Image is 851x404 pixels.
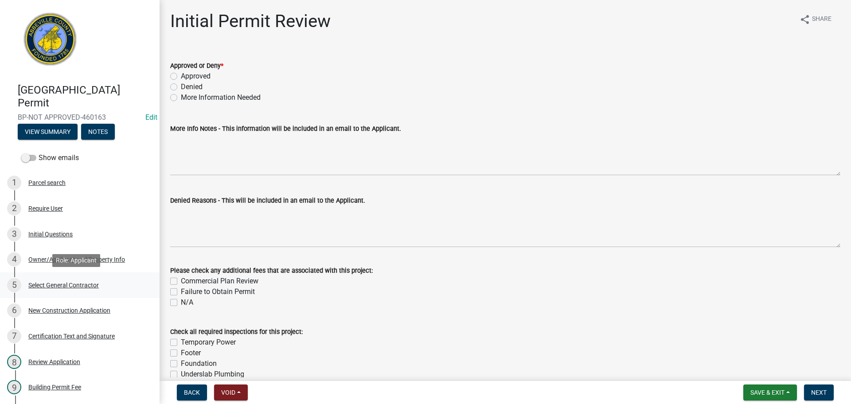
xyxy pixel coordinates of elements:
[7,355,21,369] div: 8
[804,384,834,400] button: Next
[170,268,373,274] label: Please check any additional fees that are associated with this project:
[28,180,66,186] div: Parcel search
[181,348,201,358] label: Footer
[7,380,21,394] div: 9
[750,389,785,396] span: Save & Exit
[800,14,810,25] i: share
[28,359,80,365] div: Review Application
[28,231,73,237] div: Initial Questions
[181,286,255,297] label: Failure to Obtain Permit
[214,384,248,400] button: Void
[7,303,21,318] div: 6
[184,389,200,396] span: Back
[170,198,365,204] label: Denied Reasons - This will be included in an email to the Applicant.
[170,63,223,69] label: Approved or Deny
[18,9,83,75] img: Abbeville County, South Carolina
[181,92,261,103] label: More Information Needed
[7,278,21,292] div: 5
[181,337,236,348] label: Temporary Power
[28,205,63,212] div: Require User
[221,389,235,396] span: Void
[181,82,203,92] label: Denied
[170,329,303,335] label: Check all required inspections for this project:
[7,252,21,267] div: 4
[7,329,21,343] div: 7
[145,113,157,122] wm-modal-confirm: Edit Application Number
[21,153,79,163] label: Show emails
[792,11,839,28] button: shareShare
[28,333,115,339] div: Certification Text and Signature
[18,129,78,136] wm-modal-confirm: Summary
[181,71,211,82] label: Approved
[812,14,831,25] span: Share
[18,124,78,140] button: View Summary
[52,254,100,267] div: Role: Applicant
[743,384,797,400] button: Save & Exit
[170,126,401,132] label: More Info Notes - This information will be included in an email to the Applicant.
[145,113,157,122] a: Edit
[28,307,110,314] div: New Construction Application
[81,124,115,140] button: Notes
[7,176,21,190] div: 1
[181,358,217,369] label: Foundation
[181,297,193,308] label: N/A
[7,201,21,216] div: 2
[81,129,115,136] wm-modal-confirm: Notes
[181,276,258,286] label: Commercial Plan Review
[28,282,99,288] div: Select General Contractor
[7,227,21,241] div: 3
[177,384,207,400] button: Back
[18,113,142,122] span: BP-NOT APPROVED-460163
[18,84,152,110] h4: [GEOGRAPHIC_DATA] Permit
[181,369,244,380] label: Underslab Plumbing
[170,11,331,32] h1: Initial Permit Review
[28,256,125,263] div: Owner/Applicant and Property Info
[811,389,827,396] span: Next
[28,384,81,390] div: Building Permit Fee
